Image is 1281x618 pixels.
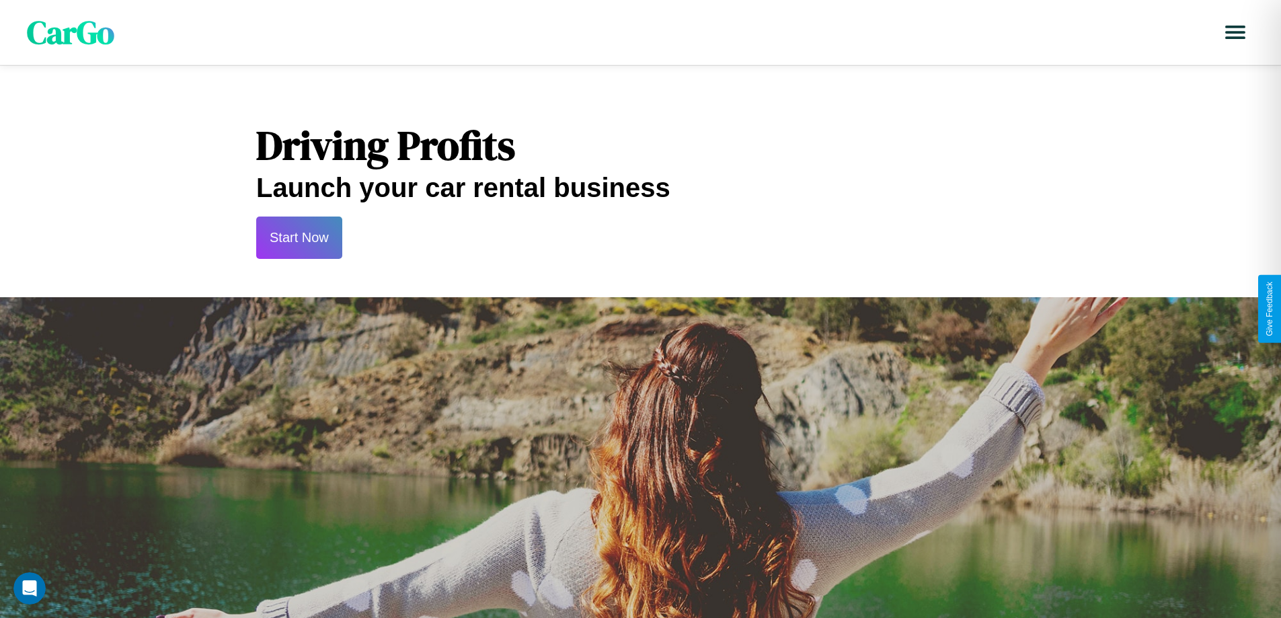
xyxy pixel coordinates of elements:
[256,173,1025,203] h2: Launch your car rental business
[1265,282,1274,336] div: Give Feedback
[256,118,1025,173] h1: Driving Profits
[1216,13,1254,51] button: Open menu
[27,10,114,54] span: CarGo
[13,572,46,605] iframe: Intercom live chat
[256,217,342,259] button: Start Now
